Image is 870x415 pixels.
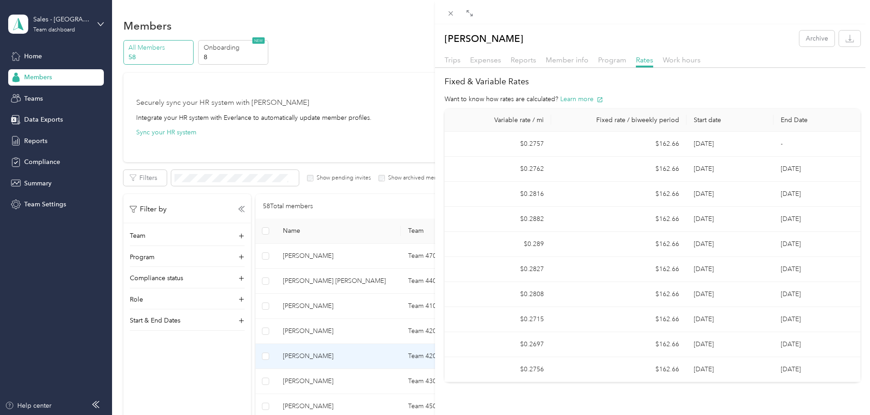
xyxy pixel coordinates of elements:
[551,182,686,207] td: $162.66
[686,357,773,382] td: [DATE]
[773,182,860,207] td: [DATE]
[773,307,860,332] td: [DATE]
[445,357,551,382] td: $0.2756
[773,232,860,257] td: [DATE]
[445,109,551,132] th: Variable rate / mi
[445,307,551,332] td: $0.2715
[560,94,603,104] button: Learn more
[445,76,860,88] h2: Fixed & Variable Rates
[551,257,686,282] td: $162.66
[686,157,773,182] td: [DATE]
[445,132,551,157] td: $0.2757
[445,207,551,232] td: $0.2882
[445,232,551,257] td: $0.289
[598,56,626,64] span: Program
[773,282,860,307] td: [DATE]
[551,109,686,132] th: Fixed rate / biweekly period
[773,109,860,132] th: End Date
[686,182,773,207] td: [DATE]
[686,232,773,257] td: [DATE]
[686,109,773,132] th: Start date
[551,132,686,157] td: $162.66
[686,282,773,307] td: [DATE]
[686,257,773,282] td: [DATE]
[773,132,860,157] td: -
[551,157,686,182] td: $162.66
[445,182,551,207] td: $0.2816
[663,56,701,64] span: Work hours
[551,232,686,257] td: $162.66
[546,56,589,64] span: Member info
[551,357,686,382] td: $162.66
[511,56,536,64] span: Reports
[551,282,686,307] td: $162.66
[445,282,551,307] td: $0.2808
[799,31,834,46] button: Archive
[551,207,686,232] td: $162.66
[636,56,653,64] span: Rates
[773,157,860,182] td: [DATE]
[551,307,686,332] td: $162.66
[773,332,860,357] td: [DATE]
[445,94,860,104] div: Want to know how rates are calculated?
[445,157,551,182] td: $0.2762
[445,31,523,46] p: [PERSON_NAME]
[445,257,551,282] td: $0.2827
[773,357,860,382] td: [DATE]
[470,56,501,64] span: Expenses
[773,207,860,232] td: [DATE]
[445,332,551,357] td: $0.2697
[686,307,773,332] td: [DATE]
[686,332,773,357] td: [DATE]
[819,364,870,415] iframe: Everlance-gr Chat Button Frame
[445,56,461,64] span: Trips
[551,332,686,357] td: $162.66
[773,257,860,282] td: [DATE]
[686,132,773,157] td: [DATE]
[686,207,773,232] td: [DATE]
